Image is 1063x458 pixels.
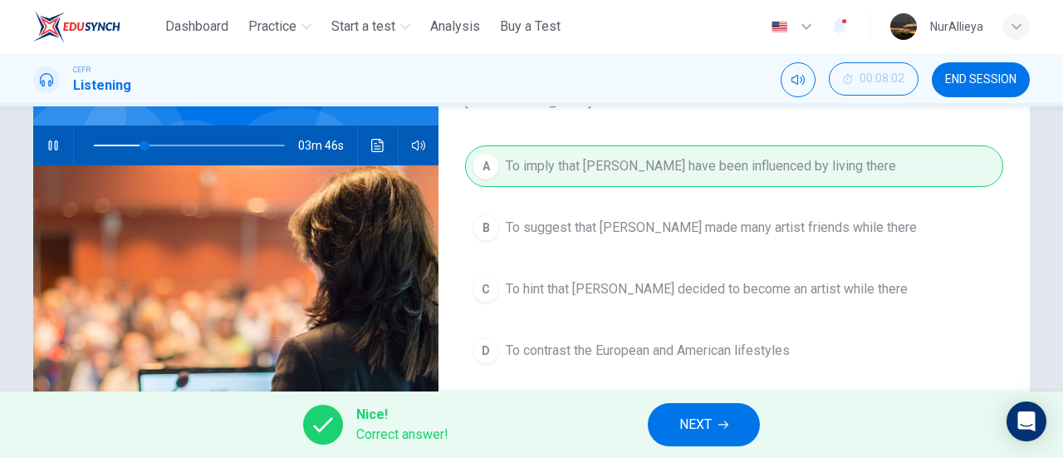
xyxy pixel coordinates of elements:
[325,12,417,42] button: Start a test
[165,17,228,37] span: Dashboard
[769,21,790,33] img: en
[500,17,561,37] span: Buy a Test
[781,62,816,97] div: Mute
[73,64,91,76] span: CEFR
[829,62,918,96] button: 00:08:02
[331,17,395,37] span: Start a test
[33,10,159,43] a: ELTC logo
[242,12,318,42] button: Practice
[648,403,760,446] button: NEXT
[248,17,296,37] span: Practice
[73,76,131,96] h1: Listening
[930,17,983,37] div: NurAllieya
[932,62,1030,97] button: END SESSION
[493,12,567,42] button: Buy a Test
[356,425,448,445] span: Correct answer!
[890,13,917,40] img: Profile picture
[829,62,918,97] div: Hide
[365,126,391,165] button: Click to see the audio transcription
[860,72,904,86] span: 00:08:02
[679,413,712,436] span: NEXT
[945,73,1016,86] span: END SESSION
[33,10,120,43] img: ELTC logo
[356,405,448,425] span: Nice!
[424,12,487,42] button: Analysis
[298,126,357,165] span: 03m 46s
[1007,401,1046,441] div: Open Intercom Messenger
[159,12,235,42] button: Dashboard
[430,17,480,37] span: Analysis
